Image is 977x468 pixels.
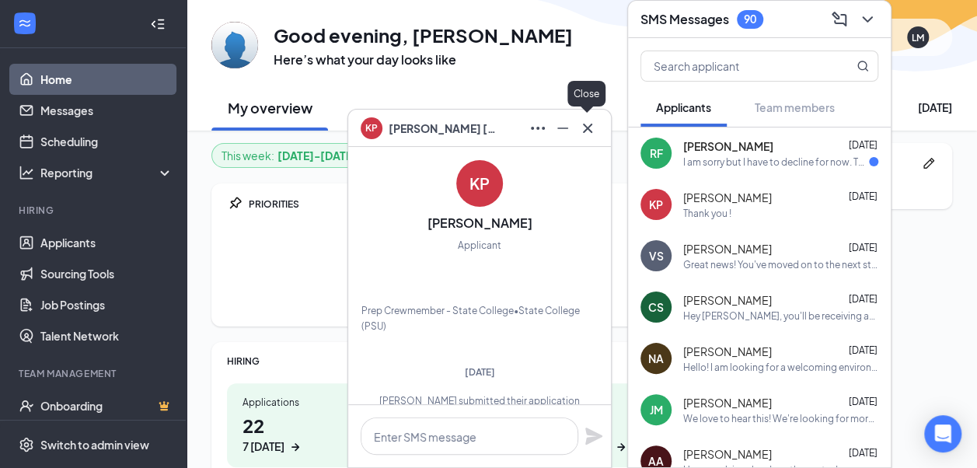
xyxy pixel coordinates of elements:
[640,11,729,28] h3: SMS Messages
[228,98,312,117] h2: My overview
[578,119,597,138] svg: Cross
[656,100,711,114] span: Applicants
[825,7,850,32] button: ComposeMessage
[853,7,878,32] button: ChevronDown
[19,165,34,180] svg: Analysis
[243,396,362,409] div: Applications
[567,81,605,107] div: Close
[584,427,603,445] svg: Plane
[912,31,924,44] div: LM
[744,12,756,26] div: 90
[40,437,149,452] div: Switch to admin view
[19,367,170,380] div: Team Management
[227,354,703,368] div: HIRING
[683,309,878,323] div: Hey [PERSON_NAME], you'll be receiving an email here in a bit! No need to complete [DATE], as lon...
[683,138,773,154] span: [PERSON_NAME]
[227,196,243,211] svg: Pin
[458,238,501,253] div: Applicant
[683,241,772,257] span: [PERSON_NAME]
[40,320,173,351] a: Talent Network
[243,412,362,455] h1: 22
[249,197,703,211] div: PRIORITIES
[649,248,664,264] div: VS
[683,190,772,205] span: [PERSON_NAME]
[650,145,663,161] div: RF
[648,299,664,315] div: CS
[683,395,772,410] span: [PERSON_NAME]
[683,292,772,308] span: [PERSON_NAME]
[683,446,772,462] span: [PERSON_NAME]
[524,116,549,141] button: Ellipses
[222,147,357,164] div: This week :
[830,10,849,29] svg: ComposeMessage
[274,22,573,48] h1: Good evening, [PERSON_NAME]
[648,351,664,366] div: NA
[243,438,284,455] div: 7 [DATE]
[849,396,878,407] span: [DATE]
[683,412,878,425] div: We love to hear this! We're looking for more locals that will be available during PSU academic br...
[40,64,173,95] a: Home
[19,204,170,217] div: Hiring
[150,16,166,32] svg: Collapse
[19,437,34,452] svg: Settings
[427,215,532,232] h3: [PERSON_NAME]
[389,120,497,137] span: [PERSON_NAME] [PERSON_NAME]
[574,116,598,141] button: Cross
[274,51,573,68] h3: Here’s what your day looks like
[40,289,173,320] a: Job Postings
[683,155,869,169] div: I am sorry but I have to decline for now. Thank you for reaching out and I will keep the company ...
[288,439,303,455] svg: ArrowRight
[40,258,173,289] a: Sourcing Tools
[918,100,952,115] div: [DATE]
[277,147,357,164] b: [DATE] - [DATE]
[40,227,173,258] a: Applicants
[529,119,547,138] svg: Ellipses
[361,394,598,407] div: [PERSON_NAME] submitted their application
[858,10,877,29] svg: ChevronDown
[924,415,961,452] div: Open Intercom Messenger
[849,242,878,253] span: [DATE]
[361,303,598,334] div: Prep Crewmember - State College • State College (PSU)
[849,190,878,202] span: [DATE]
[17,16,33,31] svg: WorkstreamLogo
[613,439,629,455] svg: ArrowRight
[683,361,878,374] div: Hello! I am looking for a welcoming environment where I can grow as an employee and as a person! ...
[849,139,878,151] span: [DATE]
[849,344,878,356] span: [DATE]
[921,155,937,171] svg: Pen
[641,51,825,81] input: Search applicant
[553,119,572,138] svg: Minimize
[649,197,663,212] div: KP
[40,95,173,126] a: Messages
[227,383,378,467] a: Applications227 [DATE]ArrowRight
[211,22,258,68] img: Lauren Mobley
[683,258,878,271] div: Great news! You've moved on to the next stage of the application. We have a few additional questi...
[650,402,663,417] div: JM
[40,126,173,157] a: Scheduling
[469,173,490,194] div: KP
[549,116,574,141] button: Minimize
[849,293,878,305] span: [DATE]
[683,344,772,359] span: [PERSON_NAME]
[755,100,835,114] span: Team members
[40,165,174,180] div: Reporting
[857,60,869,72] svg: MagnifyingGlass
[465,366,495,378] span: [DATE]
[683,207,731,220] div: Thank you !
[849,447,878,459] span: [DATE]
[40,390,173,421] a: OnboardingCrown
